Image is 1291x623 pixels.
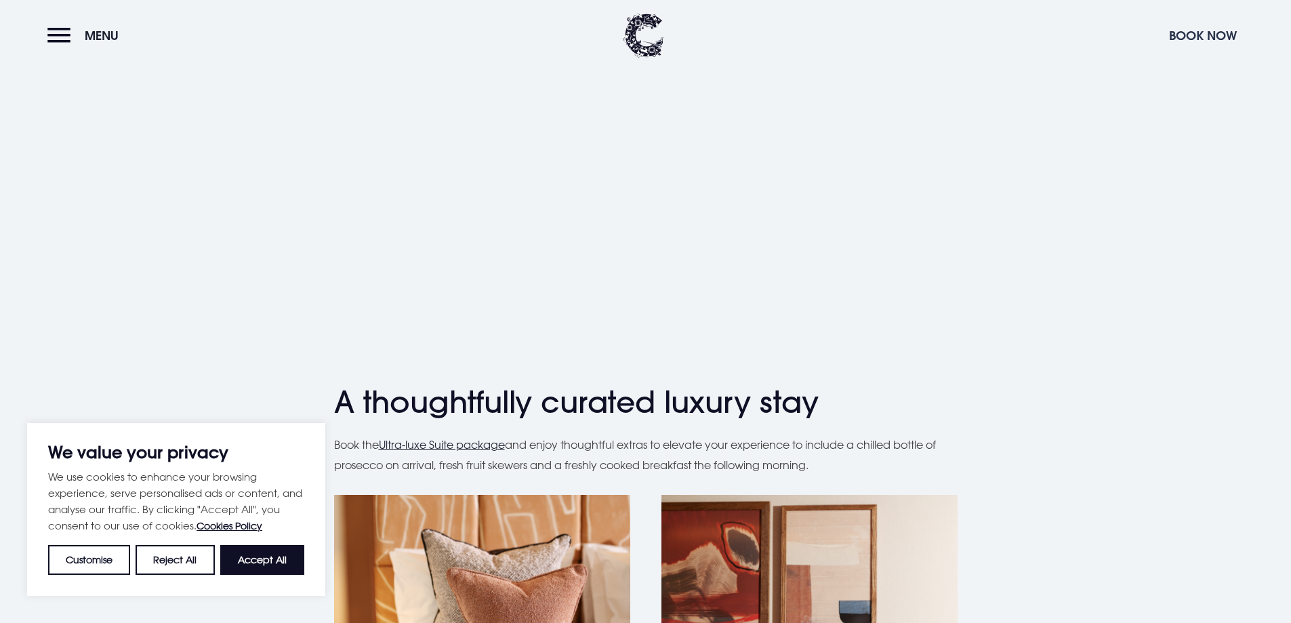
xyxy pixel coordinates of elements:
[48,468,304,534] p: We use cookies to enhance your browsing experience, serve personalised ads or content, and analys...
[48,545,130,575] button: Customise
[136,545,214,575] button: Reject All
[623,14,664,58] img: Clandeboye Lodge
[85,28,119,43] span: Menu
[334,384,958,420] h2: A thoughtfully curated luxury stay
[197,520,262,531] a: Cookies Policy
[47,21,125,50] button: Menu
[334,435,958,476] p: Book the and enjoy thoughtful extras to elevate your experience to include a chilled bottle of pr...
[1162,21,1244,50] button: Book Now
[48,444,304,460] p: We value your privacy
[220,545,304,575] button: Accept All
[379,438,505,451] a: Ultra-luxe Suite package
[27,423,325,596] div: We value your privacy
